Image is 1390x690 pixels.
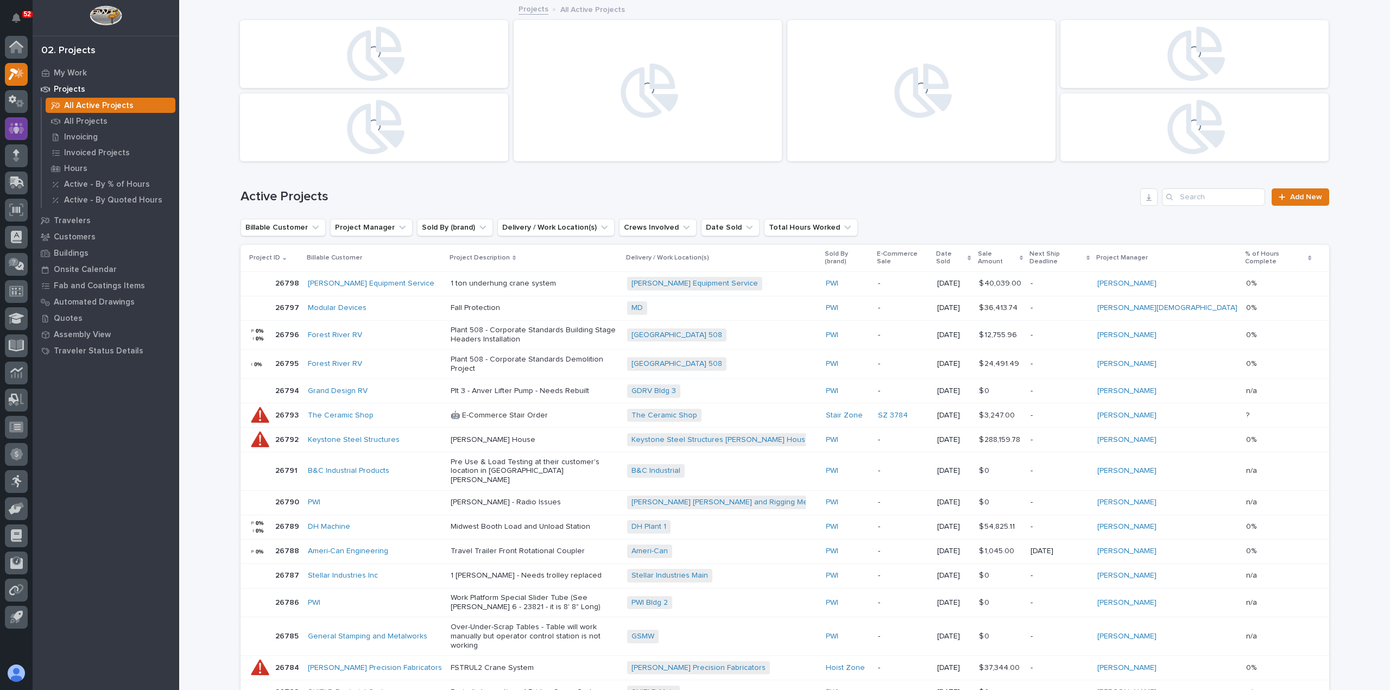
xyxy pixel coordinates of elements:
[937,522,970,531] p: [DATE]
[701,219,760,236] button: Date Sold
[1246,357,1259,369] p: 0%
[241,320,1329,350] tr: 2679626796 Forest River RV Plant 508 - Corporate Standards Building Stage Headers Installation[GE...
[54,281,145,291] p: Fab and Coatings Items
[42,113,179,129] a: All Projects
[241,189,1136,205] h1: Active Projects
[451,547,618,556] p: Travel Trailer Front Rotational Coupler
[937,303,970,313] p: [DATE]
[275,409,301,420] p: 26793
[451,623,618,650] p: Over-Under-Scrap Tables - Table will work manually but operator control station is not working
[54,68,87,78] p: My Work
[1246,520,1259,531] p: 0%
[54,216,91,226] p: Travelers
[1290,193,1322,201] span: Add New
[826,331,838,340] a: PWI
[1246,409,1252,420] p: ?
[979,464,991,476] p: $ 0
[1246,545,1259,556] p: 0%
[631,547,668,556] a: Ameri-Can
[937,411,970,420] p: [DATE]
[826,303,838,313] a: PWI
[308,279,434,288] a: [PERSON_NAME] Equipment Service
[979,433,1022,445] p: $ 288,159.78
[33,277,179,294] a: Fab and Coatings Items
[1031,331,1089,340] p: -
[626,252,709,264] p: Delivery / Work Location(s)
[631,359,722,369] a: [GEOGRAPHIC_DATA] 508
[937,387,970,396] p: [DATE]
[878,632,928,641] p: -
[308,598,320,607] a: PWI
[1097,571,1157,580] a: [PERSON_NAME]
[451,435,618,445] p: [PERSON_NAME] House
[64,180,150,189] p: Active - By % of Hours
[937,498,970,507] p: [DATE]
[1097,279,1157,288] a: [PERSON_NAME]
[64,101,134,111] p: All Active Projects
[275,277,301,288] p: 26798
[451,279,618,288] p: 1 ton underhung crane system
[308,411,374,420] a: The Ceramic Shop
[451,571,618,580] p: 1 [PERSON_NAME] - Needs trolley replaced
[241,539,1329,564] tr: 2678826788 Ameri-Can Engineering Travel Trailer Front Rotational CouplerAmeri-Can PWI -[DATE]$ 1,...
[1029,248,1084,268] p: Next Ship Deadline
[878,571,928,580] p: -
[241,564,1329,588] tr: 2678726787 Stellar Industries Inc 1 [PERSON_NAME] - Needs trolley replacedStellar Industries Main...
[241,379,1329,403] tr: 2679426794 Grand Design RV Plt 3 - Anver Lifter Pump - Needs RebuiltGDRV Bldg 3 PWI -[DATE]$ 0$ 0...
[826,387,838,396] a: PWI
[308,331,362,340] a: Forest River RV
[41,45,96,57] div: 02. Projects
[631,598,668,607] a: PWI Bldg 2
[936,248,965,268] p: Date Sold
[90,5,122,26] img: Workspace Logo
[1031,435,1089,445] p: -
[937,663,970,673] p: [DATE]
[54,314,83,324] p: Quotes
[42,176,179,192] a: Active - By % of Hours
[1097,331,1157,340] a: [PERSON_NAME]
[451,498,618,507] p: [PERSON_NAME] - Radio Issues
[54,232,96,242] p: Customers
[826,547,838,556] a: PWI
[1246,433,1259,445] p: 0%
[64,164,87,174] p: Hours
[631,522,666,531] a: DH Plant 1
[241,271,1329,296] tr: 2679826798 [PERSON_NAME] Equipment Service 1 ton underhung crane system[PERSON_NAME] Equipment Se...
[241,403,1329,428] tr: 2679326793 The Ceramic Shop 🤖 E-Commerce Stair OrderThe Ceramic Shop Stair Zone SZ 3784 [DATE]$ 3...
[1246,496,1259,507] p: n/a
[275,661,301,673] p: 26784
[878,279,928,288] p: -
[937,571,970,580] p: [DATE]
[1097,359,1157,369] a: [PERSON_NAME]
[631,279,758,288] a: [PERSON_NAME] Equipment Service
[64,148,130,158] p: Invoiced Projects
[631,411,697,420] a: The Ceramic Shop
[764,219,858,236] button: Total Hours Worked
[619,219,697,236] button: Crews Involved
[33,343,179,359] a: Traveler Status Details
[631,498,814,507] a: [PERSON_NAME] [PERSON_NAME] and Rigging Meta
[275,384,301,396] p: 26794
[451,303,618,313] p: Fall Protection
[308,303,367,313] a: Modular Devices
[308,522,350,531] a: DH Machine
[826,498,838,507] a: PWI
[308,663,442,673] a: [PERSON_NAME] Precision Fabricators
[1097,435,1157,445] a: [PERSON_NAME]
[1097,663,1157,673] a: [PERSON_NAME]
[878,547,928,556] p: -
[1162,188,1265,206] input: Search
[1246,277,1259,288] p: 0%
[33,245,179,261] a: Buildings
[33,310,179,326] a: Quotes
[451,326,618,344] p: Plant 508 - Corporate Standards Building Stage Headers Installation
[33,65,179,81] a: My Work
[241,428,1329,452] tr: 2679226792 Keystone Steel Structures [PERSON_NAME] HouseKeystone Steel Structures [PERSON_NAME] H...
[937,359,970,369] p: [DATE]
[1246,596,1259,607] p: n/a
[1031,387,1089,396] p: -
[241,350,1329,379] tr: 2679526795 Forest River RV Plant 508 - Corporate Standards Demolition Project[GEOGRAPHIC_DATA] 50...
[451,355,618,374] p: Plant 508 - Corporate Standards Demolition Project
[54,249,89,258] p: Buildings
[631,435,838,445] a: Keystone Steel Structures [PERSON_NAME] House Movers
